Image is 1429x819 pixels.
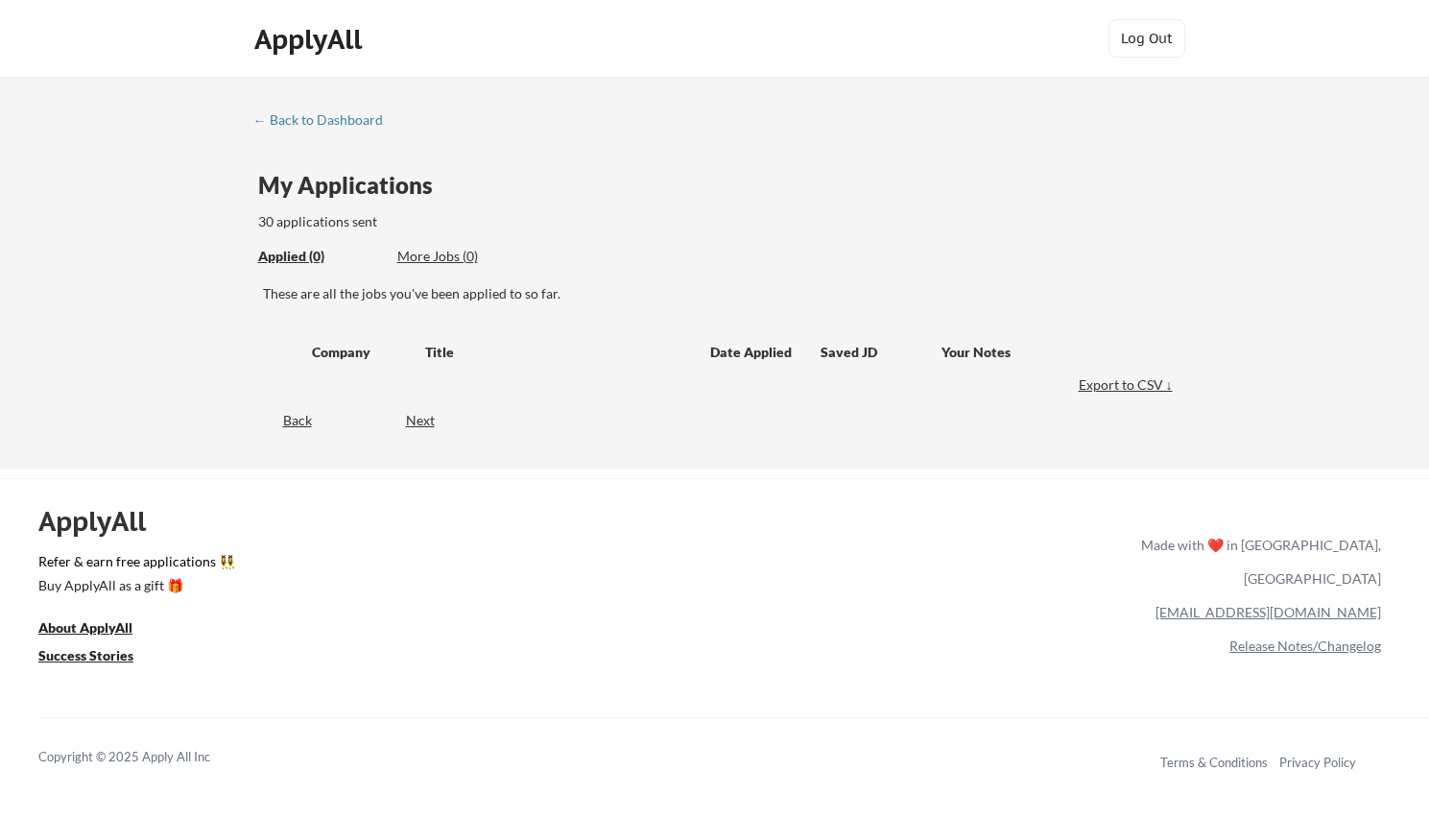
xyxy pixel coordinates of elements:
a: Buy ApplyAll as a gift 🎁 [38,575,230,599]
div: Next [406,411,457,430]
button: Log Out [1108,19,1185,58]
div: Applied (0) [258,247,383,266]
div: ApplyAll [254,23,368,56]
a: Refer & earn free applications 👯‍♀️ [38,555,740,575]
div: Title [425,343,692,362]
u: About ApplyAll [38,619,132,636]
div: 30 applications sent [258,212,630,231]
a: Success Stories [38,645,159,669]
div: These are all the jobs you've been applied to so far. [263,284,1178,303]
a: [EMAIL_ADDRESS][DOMAIN_NAME] [1155,604,1381,620]
div: These are all the jobs you've been applied to so far. [258,247,383,267]
a: Release Notes/Changelog [1229,638,1381,654]
div: Made with ❤️ in [GEOGRAPHIC_DATA], [GEOGRAPHIC_DATA] [1133,528,1381,595]
div: Date Applied [710,343,795,362]
u: Success Stories [38,647,133,663]
div: Your Notes [941,343,1160,362]
a: Terms & Conditions [1160,755,1268,770]
div: Saved JD [821,334,941,369]
div: These are job applications we think you'd be a good fit for, but couldn't apply you to automatica... [397,247,538,267]
div: Export to CSV ↓ [1079,375,1178,395]
a: ← Back to Dashboard [253,112,397,132]
div: My Applications [258,174,448,197]
div: Company [312,343,408,362]
a: About ApplyAll [38,617,159,641]
div: ApplyAll [38,505,168,538]
a: Privacy Policy [1279,755,1356,770]
div: Copyright © 2025 Apply All Inc [38,748,259,767]
div: More Jobs (0) [397,247,538,266]
div: Back [253,411,312,430]
div: Buy ApplyAll as a gift 🎁 [38,579,230,592]
div: ← Back to Dashboard [253,113,397,127]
